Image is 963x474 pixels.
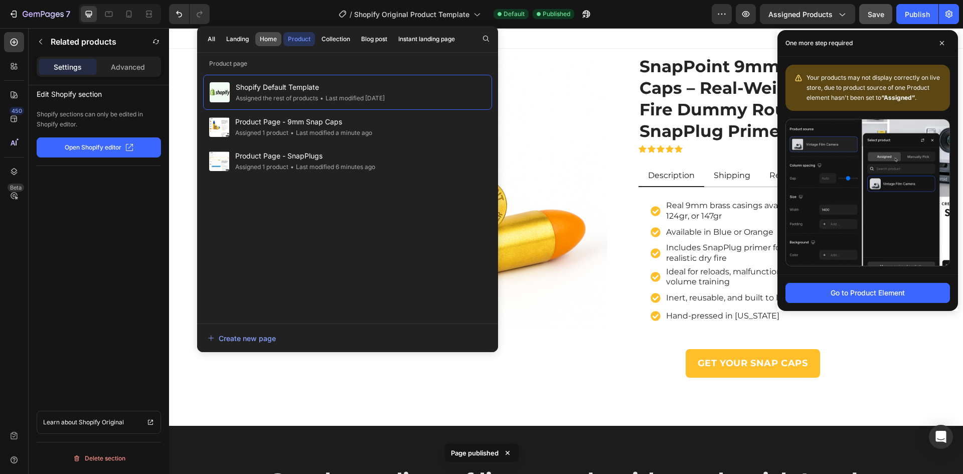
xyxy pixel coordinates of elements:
[760,4,855,24] button: Assigned Products
[207,328,488,348] button: Create new page
[868,10,884,19] span: Save
[529,330,639,341] strong: GET YOUR SNAP CAPS
[905,9,930,20] div: Publish
[768,9,833,20] span: Assigned Products
[320,94,324,102] span: •
[235,128,288,138] div: Assigned 1 product
[545,142,581,153] p: Shipping
[543,10,570,19] span: Published
[859,4,892,24] button: Save
[65,143,121,152] p: Open Shopify editor
[4,4,75,24] button: 7
[497,239,689,260] p: Ideal for reloads, malfunction drills & high-volume training
[318,93,385,103] div: Last modified [DATE]
[497,283,689,293] p: Hand-pressed in [US_STATE]
[37,411,161,434] a: Learn about Shopify Original
[361,35,387,44] div: Blog post
[79,417,124,427] p: Shopify Original
[37,85,161,100] p: Edit Shopify section
[203,32,220,46] button: All
[169,28,963,474] iframe: To enrich screen reader interactions, please activate Accessibility in Grammarly extension settings
[208,35,215,44] div: All
[288,128,372,138] div: Last modified a minute ago
[288,162,375,172] div: Last modified 6 minutes ago
[881,94,915,101] b: “Assigned”
[785,283,950,303] button: Go to Product Element
[350,9,352,20] span: /
[929,425,953,449] div: Open Intercom Messenger
[37,137,161,157] button: Open Shopify editor
[169,4,210,24] div: Undo/Redo
[283,32,315,46] button: Product
[317,32,355,46] button: Collection
[54,62,82,72] p: Settings
[504,10,525,19] span: Default
[66,8,70,20] p: 7
[288,35,310,44] div: Product
[322,35,350,44] div: Collection
[451,448,499,458] p: Page published
[222,32,253,46] button: Landing
[51,36,116,48] p: Related products
[479,142,526,153] p: Description
[497,215,689,236] p: Includes SnapPlug primer for safer, more realistic dry fire
[497,173,689,194] p: Real 9mm brass casings available in 115gr, 124gr, or 147gr
[290,129,294,136] span: •
[497,199,689,210] p: Available in Blue or Orange
[235,116,372,128] span: Product Page - 9mm Snap Caps
[807,74,940,101] span: Your products may not display correctly on live store, due to product source of one Product eleme...
[111,62,145,72] p: Advanced
[235,150,375,162] span: Product Page - SnapPlugs
[37,450,161,466] button: Delete section
[398,35,455,44] div: Instant landing page
[357,32,392,46] button: Blog post
[896,4,938,24] button: Publish
[10,107,24,115] div: 450
[517,321,651,350] a: GET YOUR SNAP CAPS
[43,417,77,427] p: Learn about
[73,452,125,464] div: Delete section
[226,35,249,44] div: Landing
[8,184,24,192] div: Beta
[37,109,161,129] p: Shopify sections can only be edited in Shopify editor.
[260,35,277,44] div: Home
[236,93,318,103] div: Assigned the rest of products
[236,81,385,93] span: Shopify Default Template
[394,32,459,46] button: Instant landing page
[831,287,905,298] div: Go to Product Element
[255,32,281,46] button: Home
[785,38,853,48] p: One more step required
[497,265,689,275] p: Inert, reusable, and built to last
[600,142,633,153] p: Returns
[197,59,498,69] p: Product page
[208,333,276,344] div: Create new page
[354,9,469,20] span: Shopify Original Product Template
[290,163,294,171] span: •
[235,162,288,172] div: Assigned 1 product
